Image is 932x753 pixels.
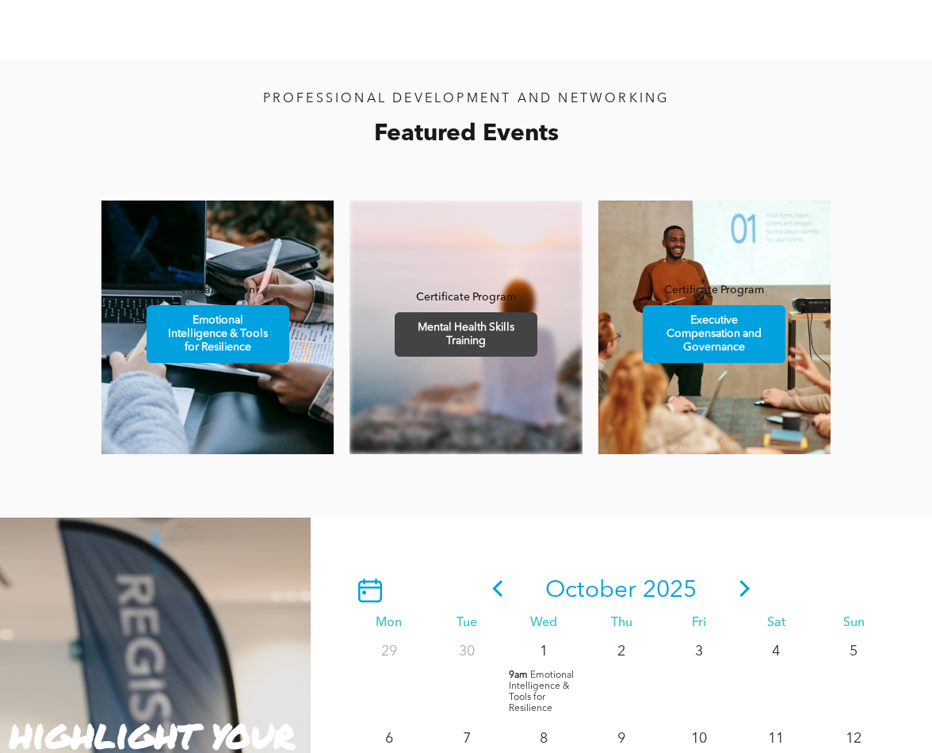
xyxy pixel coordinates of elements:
p: 6 [375,724,403,753]
div: Mon [350,616,428,631]
a: Executive Compensation and Governance [643,305,785,363]
div: Sat [738,616,815,631]
span: October [545,579,636,602]
span: Executive Compensation and Governance [645,306,783,362]
span: 9am [509,670,528,681]
span: 2025 [643,579,697,602]
span: PROFESSIONAL DEVELOPMENT AND NETWORKING [263,93,670,105]
p: 8 [529,724,558,753]
div: Sun [815,616,892,631]
span: Mental Health Skills Training [397,313,535,356]
span: Emotional Intelligence & Tools for Resilience [509,671,574,713]
p: 29 [375,637,403,666]
p: 2 [607,637,636,666]
span: Emotional Intelligence & Tools for Resilience [148,306,286,362]
p: 11 [762,724,790,753]
p: 1 [529,637,558,666]
a: Emotional Intelligence & Tools for Resilience [147,305,289,363]
span: Featured Events [374,122,559,146]
p: 4 [762,637,790,666]
p: 12 [839,724,868,753]
p: 9 [607,724,636,753]
div: Wed [505,616,582,631]
p: 3 [685,637,713,666]
p: 5 [839,637,868,666]
a: Mental Health Skills Training [395,312,537,357]
div: Tue [428,616,506,631]
p: 7 [453,724,481,753]
div: Fri [660,616,738,631]
p: 30 [453,637,481,666]
p: 10 [685,724,713,753]
div: Thu [582,616,660,631]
